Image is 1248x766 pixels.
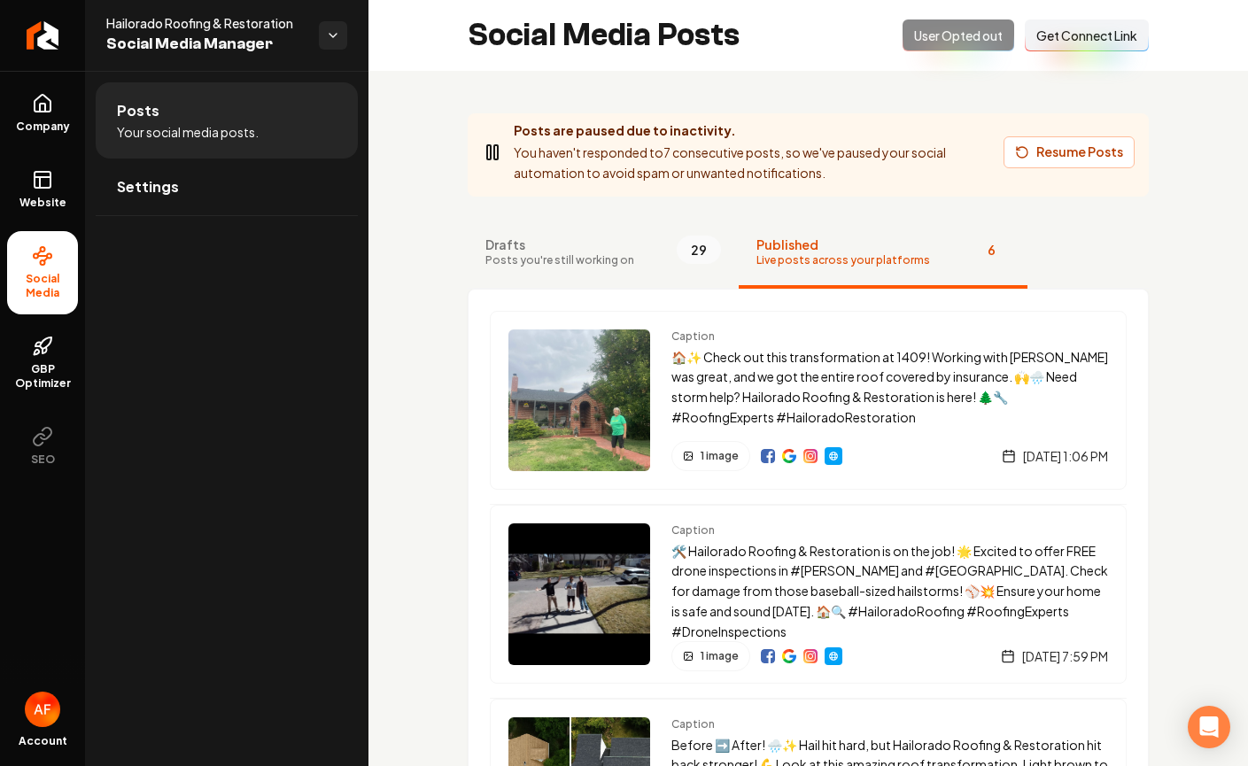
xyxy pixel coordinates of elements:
[825,447,842,465] a: Website
[27,21,59,50] img: Rebolt Logo
[1188,706,1230,748] div: Open Intercom Messenger
[12,196,74,210] span: Website
[106,32,305,57] span: Social Media Manager
[24,453,62,467] span: SEO
[7,155,78,224] a: Website
[19,734,67,748] span: Account
[826,449,841,463] img: Website
[761,649,775,663] a: View on Facebook
[782,449,796,463] a: View on Google Business Profile
[1023,447,1108,465] span: [DATE] 1:06 PM
[7,79,78,148] a: Company
[468,218,1149,289] nav: Tabs
[671,347,1108,428] p: 🏠✨ Check out this transformation at 1409! Working with [PERSON_NAME] was great, and we got the en...
[782,649,796,663] a: View on Google Business Profile
[508,523,650,665] img: Post preview
[514,122,736,138] strong: Posts are paused due to inactivity.
[973,236,1010,264] span: 6
[9,120,77,134] span: Company
[761,649,775,663] img: Facebook
[117,176,179,197] span: Settings
[514,143,989,183] p: You haven't responded to 7 consecutive posts, so we've paused your social automation to avoid spa...
[1025,19,1149,51] button: Get Connect Link
[7,272,78,300] span: Social Media
[468,218,739,289] button: DraftsPosts you're still working on29
[1004,136,1135,168] button: Resume Posts
[485,253,634,267] span: Posts you're still working on
[671,523,1108,538] span: Caption
[671,717,1108,731] span: Caption
[677,236,721,264] span: 29
[25,692,60,727] button: Open user button
[782,449,796,463] img: Google
[739,218,1027,289] button: PublishedLive posts across your platforms6
[756,253,930,267] span: Live posts across your platforms
[825,647,842,665] a: Website
[106,14,305,32] span: Hailorado Roofing & Restoration
[508,329,650,471] img: Post preview
[803,649,818,663] a: View on Instagram
[1022,647,1108,665] span: [DATE] 7:59 PM
[756,236,930,253] span: Published
[803,449,818,463] img: Instagram
[7,362,78,391] span: GBP Optimizer
[803,449,818,463] a: View on Instagram
[117,100,159,121] span: Posts
[826,649,841,663] img: Website
[761,449,775,463] a: View on Facebook
[803,649,818,663] img: Instagram
[117,123,259,141] span: Your social media posts.
[761,449,775,463] img: Facebook
[671,541,1108,642] p: 🛠️ Hailorado Roofing & Restoration is on the job! 🌟 Excited to offer FREE drone inspections in #[...
[7,321,78,405] a: GBP Optimizer
[7,412,78,481] button: SEO
[701,449,739,463] span: 1 image
[490,311,1127,490] a: Post previewCaption🏠✨ Check out this transformation at 1409! Working with [PERSON_NAME] was great...
[701,649,739,663] span: 1 image
[782,649,796,663] img: Google
[671,329,1108,344] span: Caption
[25,692,60,727] img: Avan Fahimi
[468,18,740,53] h2: Social Media Posts
[96,159,358,215] a: Settings
[1036,27,1137,44] span: Get Connect Link
[485,236,634,253] span: Drafts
